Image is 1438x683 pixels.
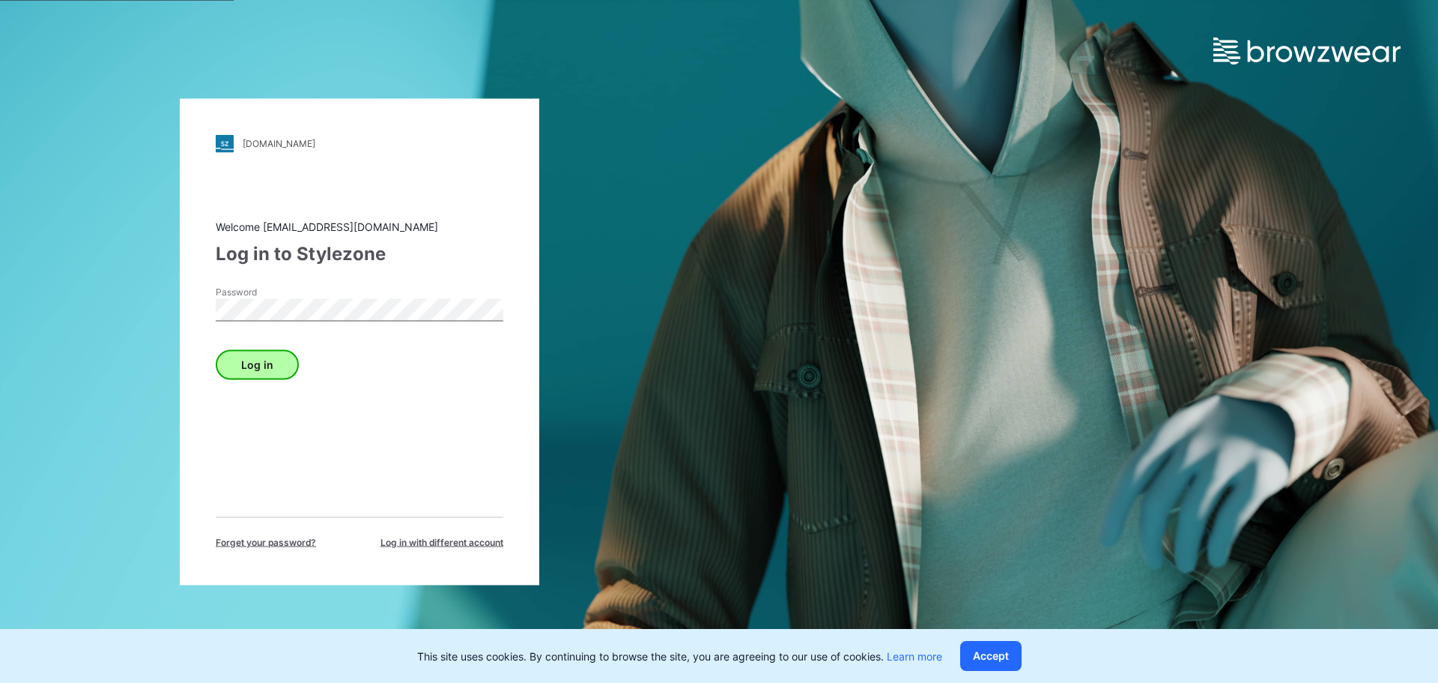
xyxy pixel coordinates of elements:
img: stylezone-logo.562084cfcfab977791bfbf7441f1a819.svg [216,134,234,152]
div: Welcome [EMAIL_ADDRESS][DOMAIN_NAME] [216,218,503,234]
a: [DOMAIN_NAME] [216,134,503,152]
span: Forget your password? [216,535,316,549]
label: Password [216,285,321,298]
div: [DOMAIN_NAME] [243,138,315,149]
a: Learn more [887,650,942,663]
div: Log in to Stylezone [216,240,503,267]
button: Log in [216,349,299,379]
img: browzwear-logo.e42bd6dac1945053ebaf764b6aa21510.svg [1213,37,1401,64]
p: This site uses cookies. By continuing to browse the site, you are agreeing to our use of cookies. [417,649,942,664]
span: Log in with different account [380,535,503,549]
button: Accept [960,641,1022,671]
